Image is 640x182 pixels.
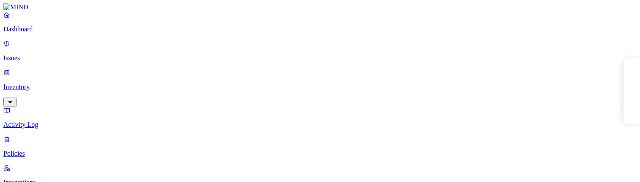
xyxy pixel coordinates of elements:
p: Issues [3,54,637,62]
p: Inventory [3,83,637,91]
p: Activity Log [3,121,637,129]
p: Dashboard [3,25,637,33]
a: Inventory [3,69,637,105]
a: Activity Log [3,106,637,129]
a: Dashboard [3,11,637,33]
a: Issues [3,40,637,62]
a: MIND [3,3,637,11]
a: Policies [3,135,637,157]
p: Policies [3,150,637,157]
img: MIND [3,3,28,11]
